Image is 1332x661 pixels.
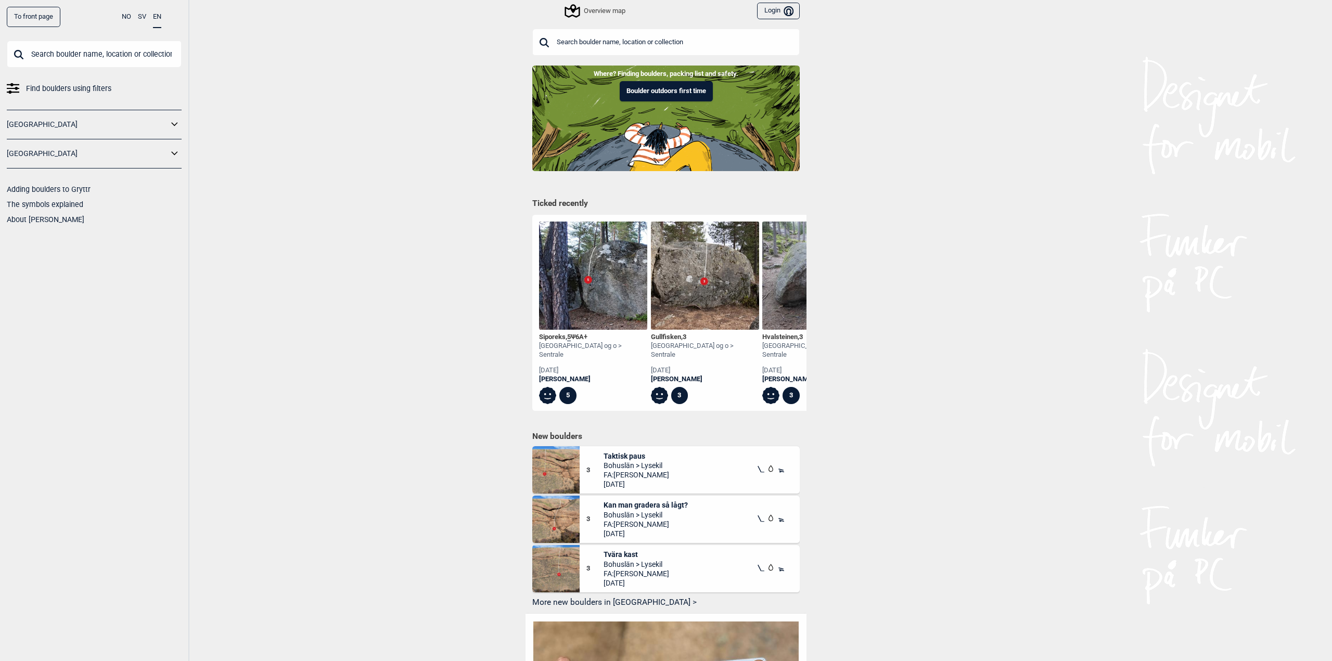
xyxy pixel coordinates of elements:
[539,366,647,375] div: [DATE]
[532,446,800,494] div: Taktisk paus3Taktisk pausBohuslän > LysekilFA:[PERSON_NAME][DATE]
[651,333,759,342] div: Gullfisken ,
[586,564,604,573] span: 3
[604,560,669,569] span: Bohuslän > Lysekil
[651,222,759,330] img: Gullfisken 210514
[138,7,146,27] button: SV
[539,222,647,330] img: Siporeks 200318
[783,387,800,404] div: 3
[604,510,688,520] span: Bohuslän > Lysekil
[671,387,688,404] div: 3
[604,529,688,538] span: [DATE]
[651,366,759,375] div: [DATE]
[762,333,870,342] div: Hvalsteinen ,
[7,185,91,193] a: Adding boulders to Gryttr
[7,146,168,161] a: [GEOGRAPHIC_DATA]
[7,117,168,132] a: [GEOGRAPHIC_DATA]
[532,446,580,494] img: Taktisk paus
[7,41,182,68] input: Search boulder name, location or collection
[762,375,870,384] a: [PERSON_NAME]
[532,496,580,543] img: Kan man gradera sa lagt
[604,569,669,578] span: FA: [PERSON_NAME]
[532,545,800,592] div: Tvara kast3Tvära kastBohuslän > LysekilFA:[PERSON_NAME][DATE]
[604,461,669,470] span: Bohuslän > Lysekil
[539,333,647,342] div: Siporeks , Ψ
[757,3,800,20] button: Login
[26,81,111,96] span: Find boulders using filters
[799,333,803,341] span: 3
[532,594,800,611] button: More new boulders in [GEOGRAPHIC_DATA] >
[532,431,800,442] h1: New boulders
[604,451,669,461] span: Taktisk paus
[651,375,759,384] a: [PERSON_NAME]
[559,387,577,404] div: 5
[586,466,604,475] span: 3
[532,496,800,543] div: Kan man gradera sa lagt3Kan man gradera så lågt?Bohuslän > LysekilFA:[PERSON_NAME][DATE]
[762,366,870,375] div: [DATE]
[539,375,647,384] a: [PERSON_NAME]
[8,69,1324,79] p: Where? Finding boulders, packing list and safety.
[539,342,647,359] div: [GEOGRAPHIC_DATA] og o > Sentrale
[604,550,669,559] span: Tvära kast
[7,215,84,224] a: About [PERSON_NAME]
[532,29,800,56] input: Search boulder name, location or collection
[566,5,625,17] div: Overview map
[122,7,131,27] button: NO
[651,342,759,359] div: [GEOGRAPHIC_DATA] og o > Sentrale
[532,198,800,210] h1: Ticked recently
[604,470,669,479] span: FA: [PERSON_NAME]
[575,333,587,341] span: 6A+
[762,222,870,330] img: Hvalsteinen 210521
[683,333,686,341] span: 3
[567,333,571,341] span: 5
[532,66,800,171] img: Indoor to outdoor
[153,7,161,28] button: EN
[7,81,182,96] a: Find boulders using filters
[620,81,713,101] button: Boulder outdoors first time
[604,578,669,588] span: [DATE]
[604,479,669,489] span: [DATE]
[604,520,688,529] span: FA: [PERSON_NAME]
[7,7,60,27] a: To front page
[532,545,580,592] img: Tvara kast
[604,500,688,510] span: Kan man gradera så lågt?
[762,342,870,359] div: [GEOGRAPHIC_DATA] og o > Sentrale
[586,515,604,524] span: 3
[7,200,83,209] a: The symbols explained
